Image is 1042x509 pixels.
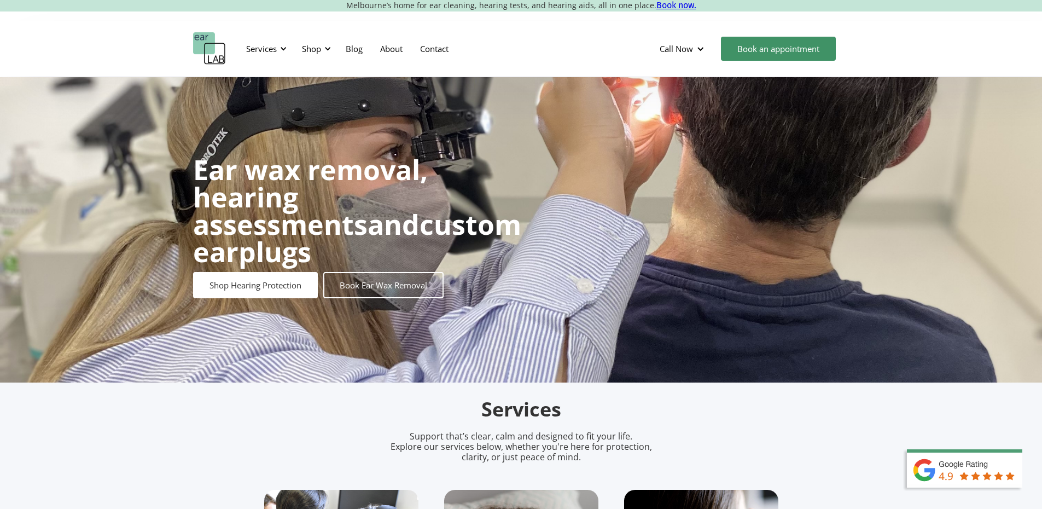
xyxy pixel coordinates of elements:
strong: custom earplugs [193,206,521,270]
div: Call Now [660,43,693,54]
a: About [371,33,411,65]
div: Services [246,43,277,54]
div: Shop [295,32,334,65]
a: Book an appointment [721,37,836,61]
h1: and [193,156,521,265]
a: Shop Hearing Protection [193,272,318,298]
div: Services [240,32,290,65]
div: Call Now [651,32,715,65]
p: Support that’s clear, calm and designed to fit your life. Explore our services below, whether you... [376,431,666,463]
div: Shop [302,43,321,54]
a: Contact [411,33,457,65]
a: Blog [337,33,371,65]
h2: Services [264,397,778,423]
a: home [193,32,226,65]
a: Book Ear Wax Removal [323,272,444,298]
strong: Ear wax removal, hearing assessments [193,151,428,243]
